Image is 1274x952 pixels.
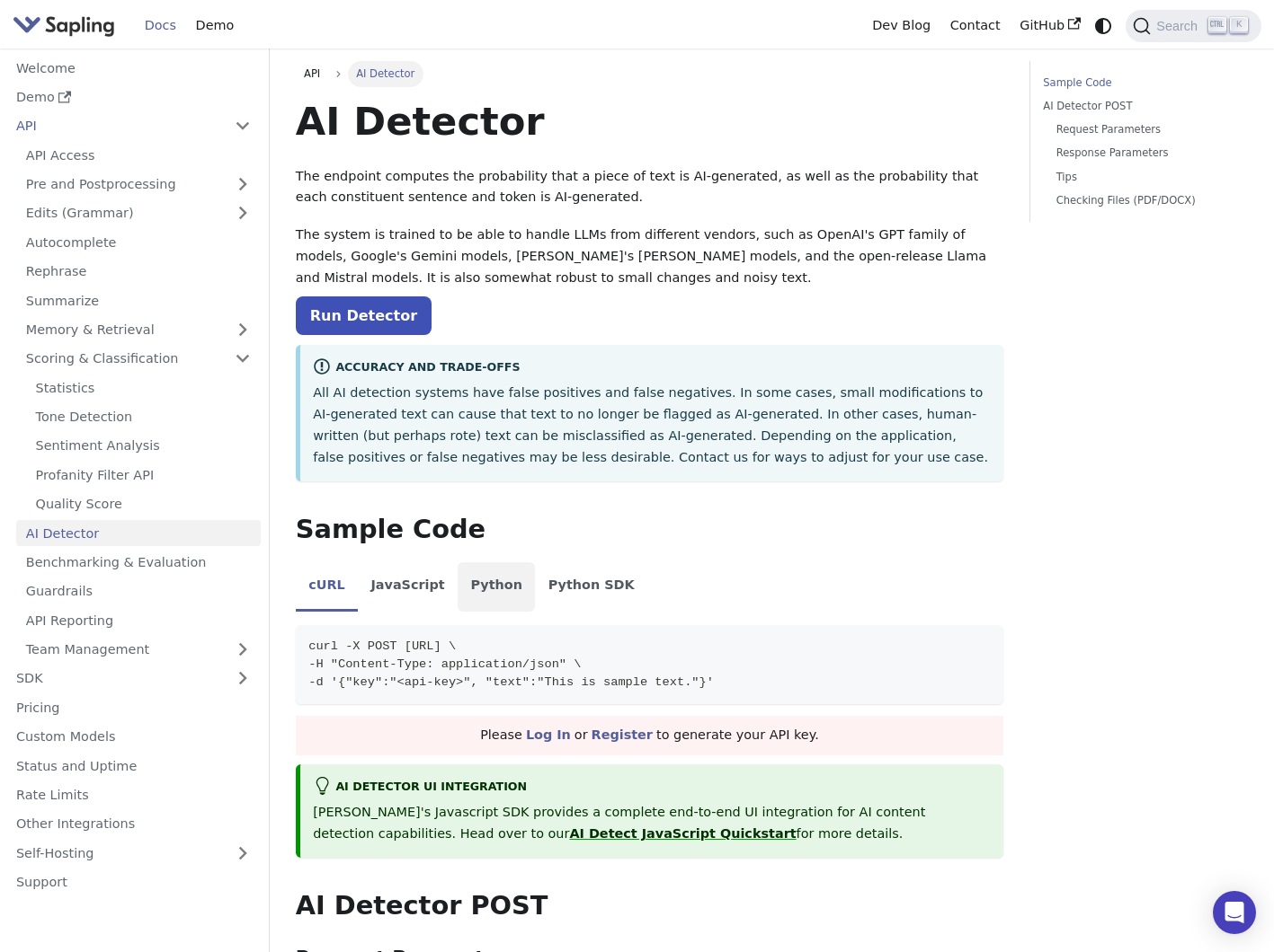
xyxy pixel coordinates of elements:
[296,225,1003,288] p: The system is trained to be able to handle LLMs from different vendors, such as OpenAI's GPT fami...
[1056,169,1235,186] a: Tips
[16,287,261,313] a: Summarize
[592,727,653,742] a: Register
[535,562,647,613] li: Python SDK
[862,12,940,40] a: Dev Blog
[6,666,225,692] a: SDK
[6,811,261,837] a: Other Integrations
[313,802,991,845] p: [PERSON_NAME]'s Javascript SDK provides a complete end-to-end UI integration for AI content detec...
[1213,891,1256,934] div: Open Intercom Messenger
[6,753,261,779] a: Status and Uptime
[6,84,261,110] a: Demo
[358,562,458,613] li: JavaScript
[313,777,991,798] div: AI Detector UI integration
[6,869,261,895] a: Support
[1056,121,1235,138] a: Request Parameters
[16,200,261,226] a: Edits (Grammar)
[135,12,186,40] a: Docs
[26,433,261,459] a: Sentiment Analysis
[16,637,261,663] a: Team Management
[296,61,329,86] a: API
[16,142,261,168] a: API Access
[308,675,714,689] span: -d '{"key":"<api-key>", "text":"This is sample text."}'
[16,229,261,255] a: Autocomplete
[26,491,261,517] a: Quality Score
[940,12,1011,40] a: Contact
[13,13,121,39] a: Sapling.ai
[1230,17,1248,33] kbd: K
[16,520,261,546] a: AI Detector
[348,61,423,86] span: AI Detector
[1043,98,1242,115] a: AI Detector POST
[1091,13,1117,39] button: Switch between dark and light mode (currently system mode)
[6,840,261,866] a: Self-Hosting
[308,639,456,653] span: curl -X POST [URL] \
[26,375,261,401] a: Statistics
[16,550,261,576] a: Benchmarking & Evaluation
[1043,75,1242,92] a: Sample Code
[1126,10,1261,42] button: Search (Ctrl+K)
[16,607,261,633] a: API Reporting
[6,113,225,139] a: API
[313,383,991,468] p: All AI detection systems have false positives and false negatives. In some cases, small modificat...
[296,716,1003,755] div: Please or to generate your API key.
[1056,145,1235,162] a: Response Parameters
[16,172,261,198] a: Pre and Postprocessing
[1151,19,1208,33] span: Search
[186,12,244,40] a: Demo
[6,782,261,808] a: Rate Limits
[225,113,261,139] button: Collapse sidebar category 'API'
[296,890,1003,922] h2: AI Detector POST
[26,462,261,488] a: Profanity Filter API
[458,562,535,613] li: Python
[308,657,581,671] span: -H "Content-Type: application/json" \
[225,666,261,692] button: Expand sidebar category 'SDK'
[296,514,1003,546] h2: Sample Code
[569,826,796,841] a: AI Detect JavaScript Quickstart
[16,578,261,604] a: Guardrails
[13,13,115,39] img: Sapling.ai
[313,357,991,379] div: Accuracy and Trade-offs
[16,346,261,372] a: Scoring & Classification
[16,317,261,343] a: Memory & Retrieval
[16,259,261,285] a: Rephrase
[6,694,261,720] a: Pricing
[6,724,261,750] a: Custom Models
[526,727,571,742] a: Log In
[1056,192,1235,209] a: Checking Files (PDF/DOCX)
[296,562,358,613] li: cURL
[296,97,1003,145] h1: AI Detector
[296,166,1003,209] p: The endpoint computes the probability that a piece of text is AI-generated, as well as the probab...
[296,61,1003,86] nav: Breadcrumbs
[296,296,432,335] a: Run Detector
[304,67,320,80] span: API
[1010,12,1090,40] a: GitHub
[26,404,261,430] a: Tone Detection
[6,55,261,81] a: Welcome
